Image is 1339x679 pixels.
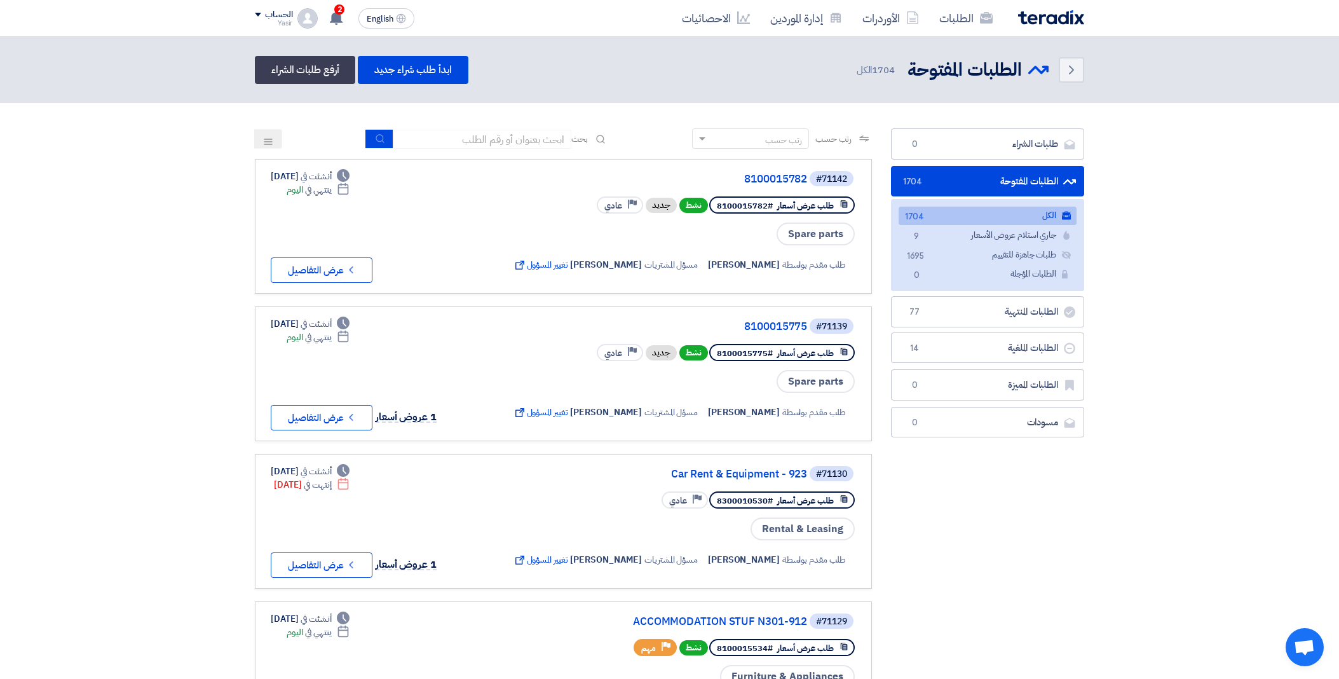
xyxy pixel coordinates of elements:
[909,230,924,243] span: 9
[271,612,350,626] div: [DATE]
[765,134,802,147] div: رتب حسب
[907,175,922,188] span: 1704
[304,478,331,491] span: إنتهت في
[899,246,1077,264] a: طلبات جاهزة للتقييم
[274,478,350,491] div: [DATE]
[708,258,780,271] span: [PERSON_NAME]
[1018,10,1084,25] img: Teradix logo
[571,132,588,146] span: بحث
[777,347,834,359] span: طلب عرض أسعار
[287,626,350,639] div: اليوم
[872,63,895,77] span: 1704
[679,198,708,213] span: نشط
[891,333,1084,364] a: الطلبات الملغية14
[376,409,437,425] span: 1 عروض أسعار
[646,198,677,213] div: جديد
[708,553,780,566] span: [PERSON_NAME]
[301,465,331,478] span: أنشئت في
[760,3,852,33] a: إدارة الموردين
[271,257,372,283] button: عرض التفاصيل
[891,166,1084,197] a: الطلبات المفتوحة1704
[907,138,922,151] span: 0
[907,379,922,392] span: 0
[553,469,807,480] a: Car Rent & Equipment - 923
[777,370,855,393] span: Spare parts
[301,317,331,331] span: أنشئت في
[305,183,331,196] span: ينتهي في
[570,258,642,271] span: [PERSON_NAME]
[899,226,1077,245] a: جاري استلام عروض الأسعار
[907,306,922,319] span: 77
[717,642,773,654] span: #8100015534
[777,495,834,507] span: طلب عرض أسعار
[255,20,292,27] div: Yasir
[816,322,847,331] div: #71139
[891,296,1084,327] a: الطلبات المنتهية77
[570,553,642,566] span: [PERSON_NAME]
[909,250,924,263] span: 1695
[513,406,568,419] span: تغيير المسؤول
[641,642,656,654] span: مهم
[513,553,568,566] span: تغيير المسؤول
[604,200,622,212] span: عادي
[358,8,414,29] button: English
[909,210,924,224] span: 1704
[669,495,687,507] span: عادي
[305,331,331,344] span: ينتهي في
[816,470,847,479] div: #71130
[777,200,834,212] span: طلب عرض أسعار
[891,128,1084,160] a: طلبات الشراء0
[646,345,677,360] div: جديد
[857,63,897,78] span: الكل
[265,10,292,20] div: الحساب
[815,132,852,146] span: رتب حسب
[297,8,318,29] img: profile_test.png
[782,553,846,566] span: طلب مقدم بواسطة
[604,347,622,359] span: عادي
[717,495,773,507] span: #8300010530
[358,56,468,84] a: ابدأ طلب شراء جديد
[777,223,855,245] span: Spare parts
[513,258,568,271] span: تغيير المسؤول
[907,58,1022,83] h2: الطلبات المفتوحة
[287,183,350,196] div: اليوم
[816,617,847,626] div: #71129
[717,347,773,359] span: #8100015775
[553,321,807,333] a: 8100015775
[301,170,331,183] span: أنشئت في
[553,616,807,628] a: ACCOMMODATION STUF N301-912
[899,207,1077,225] a: الكل
[708,406,780,419] span: [PERSON_NAME]
[679,345,708,360] span: نشط
[271,552,372,578] button: عرض التفاصيل
[305,626,331,639] span: ينتهي في
[717,200,773,212] span: #8100015782
[672,3,760,33] a: الاحصائيات
[907,416,922,429] span: 0
[751,518,855,540] span: Rental & Leasing
[287,331,350,344] div: اليوم
[816,175,847,184] div: #71142
[271,405,372,430] button: عرض التفاصيل
[891,369,1084,401] a: الطلبات المميزة0
[907,342,922,355] span: 14
[570,406,642,419] span: [PERSON_NAME]
[271,170,350,183] div: [DATE]
[782,258,846,271] span: طلب مقدم بواسطة
[777,642,834,654] span: طلب عرض أسعار
[271,465,350,478] div: [DATE]
[891,407,1084,438] a: مسودات0
[909,269,924,282] span: 0
[553,174,807,185] a: 8100015782
[376,557,437,572] span: 1 عروض أسعار
[644,258,698,271] span: مسؤل المشتريات
[644,553,698,566] span: مسؤل المشتريات
[782,406,846,419] span: طلب مقدم بواسطة
[929,3,1003,33] a: الطلبات
[852,3,929,33] a: الأوردرات
[367,15,393,24] span: English
[899,265,1077,284] a: الطلبات المؤجلة
[679,640,708,655] span: نشط
[334,4,344,15] span: 2
[1286,628,1324,666] a: Open chat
